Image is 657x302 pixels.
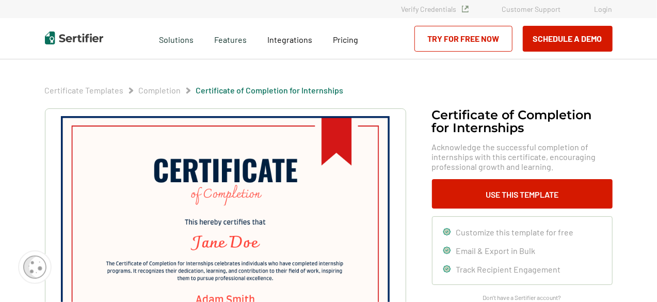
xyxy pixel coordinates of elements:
a: Customer Support [502,5,561,13]
button: Schedule a Demo [523,26,613,52]
img: Cookie Popup Icon [23,256,46,279]
a: Certificate Templates [45,85,124,95]
img: Verified [462,6,469,12]
img: Sertifier | Digital Credentialing Platform [45,31,103,44]
button: Use This Template [432,179,613,209]
a: Completion [139,85,181,95]
a: Certificate of Completion​ for Internships [196,85,344,95]
a: Integrations [267,32,312,45]
span: Acknowledge the successful completion of internships with this certificate, encouraging professio... [432,142,613,171]
h1: Certificate of Completion​ for Internships [432,108,613,134]
a: Try for Free Now [414,26,512,52]
span: Email & Export in Bulk [456,246,536,256]
span: Track Recipient Engagement [456,264,561,274]
span: Customize this template for free [456,227,574,237]
span: Features [214,32,247,45]
div: Breadcrumb [45,85,344,96]
span: Solutions [159,32,194,45]
iframe: Chat Widget [605,252,657,302]
a: Verify Credentials [402,5,469,13]
span: Pricing [333,35,358,44]
span: Integrations [267,35,312,44]
a: Login [595,5,613,13]
a: Pricing [333,32,358,45]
